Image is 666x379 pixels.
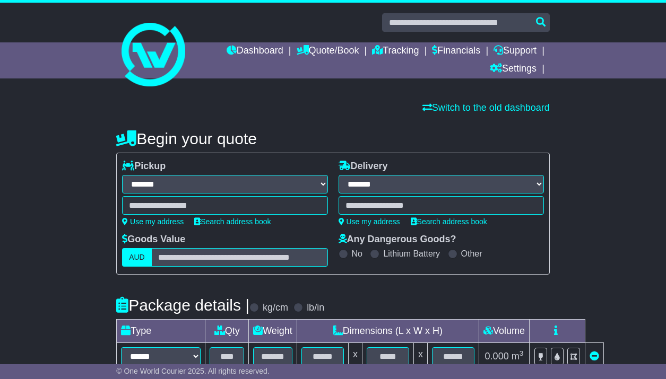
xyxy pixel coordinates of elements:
[116,130,550,147] h4: Begin your quote
[432,42,480,60] a: Financials
[297,42,359,60] a: Quote/Book
[494,42,537,60] a: Support
[490,60,537,78] a: Settings
[479,320,529,343] td: Volume
[116,296,249,314] h4: Package details |
[461,249,482,259] label: Other
[339,217,400,226] a: Use my address
[122,217,184,226] a: Use my address
[348,343,362,371] td: x
[383,249,440,259] label: Lithium Battery
[411,217,487,226] a: Search address book
[372,42,419,60] a: Tracking
[122,234,185,245] label: Goods Value
[117,320,205,343] td: Type
[249,320,297,343] td: Weight
[194,217,271,226] a: Search address book
[297,320,479,343] td: Dimensions (L x W x H)
[122,161,166,172] label: Pickup
[205,320,249,343] td: Qty
[520,349,524,357] sup: 3
[227,42,283,60] a: Dashboard
[422,102,550,113] a: Switch to the old dashboard
[485,351,509,362] span: 0.000
[122,248,152,267] label: AUD
[352,249,362,259] label: No
[116,367,270,375] span: © One World Courier 2025. All rights reserved.
[263,302,288,314] label: kg/cm
[413,343,427,371] td: x
[339,234,456,245] label: Any Dangerous Goods?
[307,302,324,314] label: lb/in
[339,161,388,172] label: Delivery
[512,351,524,362] span: m
[590,351,599,362] a: Remove this item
